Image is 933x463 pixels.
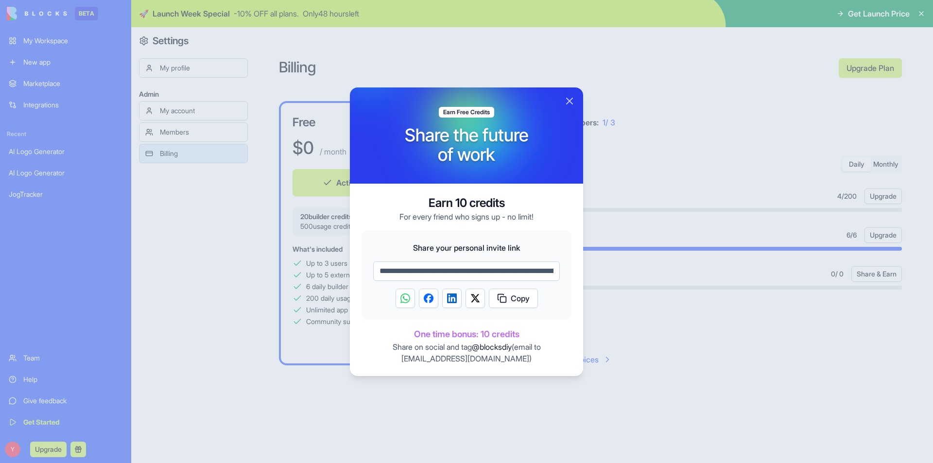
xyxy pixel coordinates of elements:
button: Share on Twitter [466,289,485,308]
span: Earn Free Credits [443,108,490,116]
button: Share on LinkedIn [442,289,462,308]
img: LinkedIn [447,293,457,303]
a: [EMAIL_ADDRESS][DOMAIN_NAME] [401,354,529,363]
span: @blocksdiy [472,342,512,352]
img: Twitter [470,293,480,303]
span: Share your personal invite link [373,242,560,254]
p: Share on social and tag (email to ) [362,341,571,364]
img: WhatsApp [400,293,410,303]
button: Close [564,95,575,107]
span: Copy [511,292,530,304]
button: Copy [489,289,538,308]
h3: Earn 10 credits [399,195,534,211]
button: Share on Facebook [419,289,438,308]
span: One time bonus: 10 credits [362,327,571,341]
p: For every friend who signs up - no limit! [399,211,534,223]
h1: Share the future of work [405,125,529,164]
img: Facebook [424,293,433,303]
button: Share on WhatsApp [396,289,415,308]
